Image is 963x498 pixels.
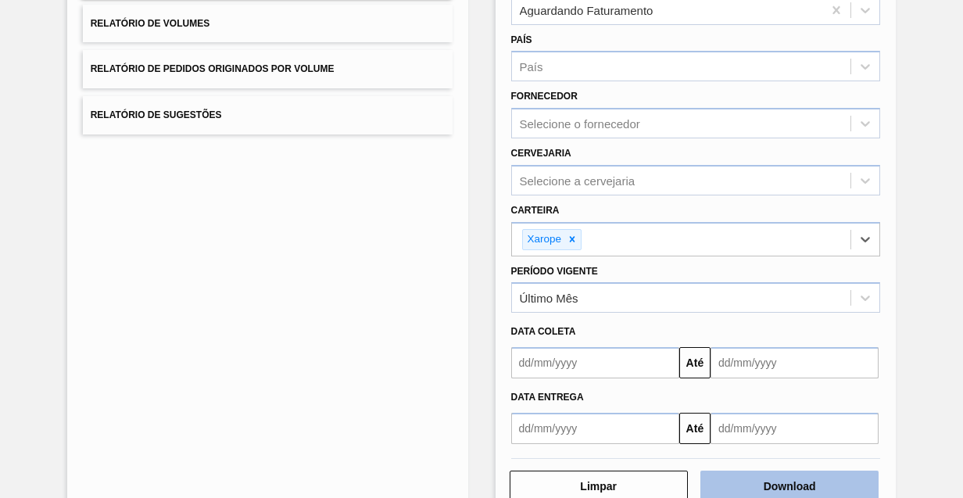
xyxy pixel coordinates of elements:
[83,96,453,134] button: Relatório de Sugestões
[91,63,335,74] span: Relatório de Pedidos Originados por Volume
[679,347,711,378] button: Até
[511,205,560,216] label: Carteira
[523,230,564,249] div: Xarope
[511,347,679,378] input: dd/mm/yyyy
[520,3,653,16] div: Aguardando Faturamento
[511,392,584,403] span: Data entrega
[83,5,453,43] button: Relatório de Volumes
[511,413,679,444] input: dd/mm/yyyy
[511,266,598,277] label: Período Vigente
[520,292,578,305] div: Último Mês
[83,50,453,88] button: Relatório de Pedidos Originados por Volume
[520,117,640,131] div: Selecione o fornecedor
[711,413,879,444] input: dd/mm/yyyy
[91,18,209,29] span: Relatório de Volumes
[679,413,711,444] button: Até
[520,174,635,187] div: Selecione a cervejaria
[511,91,578,102] label: Fornecedor
[520,60,543,73] div: País
[511,326,576,337] span: Data coleta
[511,34,532,45] label: País
[91,109,222,120] span: Relatório de Sugestões
[711,347,879,378] input: dd/mm/yyyy
[511,148,571,159] label: Cervejaria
